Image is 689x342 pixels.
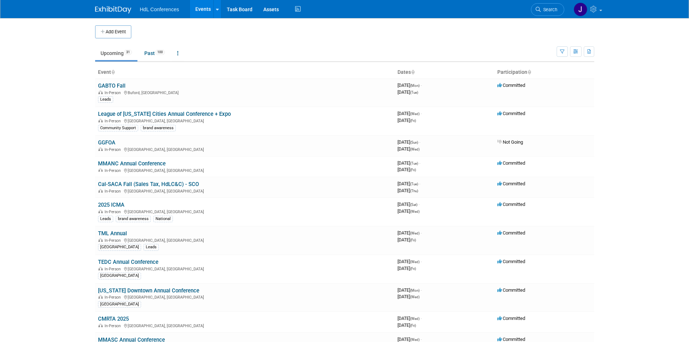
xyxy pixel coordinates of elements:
span: In-Person [105,210,123,214]
div: brand awareness [116,216,151,222]
img: In-Person Event [98,168,103,172]
span: [DATE] [397,230,422,236]
span: [DATE] [397,111,422,116]
span: 100 [155,50,165,55]
a: Sort by Event Name [111,69,115,75]
span: (Thu) [410,189,418,193]
div: [GEOGRAPHIC_DATA], [GEOGRAPHIC_DATA] [98,167,392,173]
img: ExhibitDay [95,6,131,13]
span: - [419,160,420,166]
span: - [421,287,422,293]
span: Committed [497,83,525,88]
img: In-Person Event [98,147,103,151]
div: Leads [98,96,113,103]
span: [DATE] [397,139,420,145]
img: In-Person Event [98,210,103,213]
span: [DATE] [397,146,420,152]
div: [GEOGRAPHIC_DATA] [98,244,141,250]
img: In-Person Event [98,238,103,242]
span: [DATE] [397,237,416,242]
a: Upcoming31 [95,46,137,60]
a: 2025 ICMA [98,202,124,208]
span: (Wed) [410,260,420,264]
div: [GEOGRAPHIC_DATA], [GEOGRAPHIC_DATA] [98,266,392,271]
div: brand awareness [141,125,176,131]
span: (Tue) [410,90,418,94]
span: In-Person [105,119,123,123]
span: [DATE] [397,259,422,264]
span: In-Person [105,147,123,152]
span: [DATE] [397,287,422,293]
div: Community Support [98,125,138,131]
span: - [421,83,422,88]
span: (Mon) [410,84,420,88]
a: GABTO Fall [98,83,126,89]
span: Not Going [497,139,523,145]
a: Sort by Participation Type [527,69,531,75]
a: Search [531,3,564,16]
span: [DATE] [397,208,420,214]
span: [DATE] [397,337,422,342]
div: [GEOGRAPHIC_DATA] [98,301,141,308]
th: Dates [395,66,494,79]
div: Leads [144,244,159,250]
button: Add Event [95,25,131,38]
span: (Sat) [410,203,417,207]
span: In-Person [105,295,123,300]
span: [DATE] [397,118,416,123]
span: In-Person [105,238,123,243]
span: Committed [497,202,525,207]
img: In-Person Event [98,189,103,193]
a: [US_STATE] Downtown Annual Conference [98,287,199,294]
div: Leads [98,216,113,222]
img: In-Person Event [98,267,103,270]
span: (Wed) [410,147,420,151]
span: [DATE] [397,181,420,186]
th: Event [95,66,395,79]
a: League of [US_STATE] Cities Annual Conference + Expo [98,111,231,117]
div: [GEOGRAPHIC_DATA], [GEOGRAPHIC_DATA] [98,146,392,152]
img: In-Person Event [98,295,103,299]
div: [GEOGRAPHIC_DATA], [GEOGRAPHIC_DATA] [98,294,392,300]
a: TEDC Annual Conference [98,259,158,265]
span: 31 [124,50,132,55]
img: Johnny Nguyen [574,3,587,16]
div: [GEOGRAPHIC_DATA], [GEOGRAPHIC_DATA] [98,188,392,194]
a: CMRTA 2025 [98,316,129,322]
div: [GEOGRAPHIC_DATA], [GEOGRAPHIC_DATA] [98,118,392,123]
span: (Fri) [410,324,416,328]
span: In-Person [105,168,123,173]
span: Committed [497,316,525,321]
a: TML Annual [98,230,127,237]
span: [DATE] [397,188,418,193]
span: [DATE] [397,83,422,88]
span: Committed [497,337,525,342]
span: Search [541,7,557,12]
span: - [421,337,422,342]
img: In-Person Event [98,119,103,122]
div: [GEOGRAPHIC_DATA], [GEOGRAPHIC_DATA] [98,322,392,328]
span: [DATE] [397,316,422,321]
img: In-Person Event [98,324,103,327]
span: - [421,259,422,264]
span: - [421,316,422,321]
span: - [418,202,420,207]
span: [DATE] [397,160,420,166]
span: (Wed) [410,295,420,299]
span: Committed [497,181,525,186]
span: In-Person [105,189,123,194]
span: [DATE] [397,266,416,271]
span: - [421,111,422,116]
span: In-Person [105,267,123,271]
th: Participation [494,66,594,79]
span: Committed [497,160,525,166]
a: Sort by Start Date [411,69,414,75]
span: (Fri) [410,119,416,123]
a: GGFOA [98,139,115,146]
span: (Wed) [410,338,420,342]
span: (Sun) [410,140,418,144]
span: [DATE] [397,202,420,207]
span: [DATE] [397,322,416,328]
span: Committed [497,111,525,116]
span: (Fri) [410,168,416,172]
